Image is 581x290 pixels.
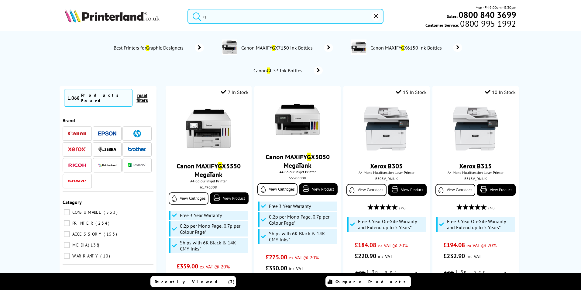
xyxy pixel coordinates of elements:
[435,170,515,175] span: A4 Mono Multifunction Laser Printer
[128,147,146,151] img: Brother
[458,12,516,18] a: 0800 840 3699
[180,240,246,252] span: Ships with 6K Black & 14K CMY Inks*
[218,162,222,170] mark: G
[98,146,116,152] img: Zebra
[453,106,498,151] img: Xerox-B315-Front-Small.jpg
[63,117,75,123] span: Brand
[180,212,222,218] span: Free 3 Year Warranty
[355,241,376,249] span: £184.08
[346,184,386,196] a: View Cartridges
[378,242,408,248] span: ex VAT @ 20%
[437,176,514,181] div: B315V_DNIUK
[240,45,315,51] span: Canon MAXIFY X7150 Ink Bottles
[257,183,297,195] a: View Cartridges
[240,40,333,56] a: Canon MAXIFYGX7150 Ink Bottles
[269,230,335,243] span: Ships with 6K Black & 14K CMY Inks*
[133,130,141,137] img: HP
[364,106,409,151] img: Xerox-B305-Front-Small.jpg
[68,147,86,151] img: Xerox
[132,93,152,103] button: reset filters
[63,272,84,278] span: Paper Size
[299,183,338,195] a: View Product
[269,203,311,209] span: Free 3 Year Warranty
[370,162,403,170] a: Xerox B305
[459,162,492,170] a: Xerox B315
[459,9,516,20] b: 0800 840 3699
[443,241,465,249] span: £194.08
[488,202,494,214] span: (76)
[355,269,419,280] li: 1.3p per mono page
[113,45,186,51] span: Best Printers for raphic Designers
[177,262,198,270] span: £359.00
[186,106,231,151] img: canon-maxify-gx5550-front-small.jpg
[435,184,475,196] a: View Cartridges
[266,153,330,170] a: Canon MAXIFYGX5050 MegaTank
[388,184,427,196] a: View Product
[210,192,249,204] a: View Product
[253,66,323,75] a: CanonGI-53 Ink Bottles
[65,9,180,24] a: Printerland Logo
[113,43,204,52] a: Best Printers forGraphic Designers
[81,92,129,103] div: Products Found
[63,199,82,205] span: Category
[289,254,319,261] span: ex VAT @ 20%
[222,40,237,55] img: 6880C032-deptimage.jpg
[477,184,515,196] a: View Product
[150,276,236,287] a: Recently Viewed (3)
[485,89,516,95] div: 10 In Stock
[425,21,516,28] span: Customer Service:
[128,163,146,167] img: Lexmark
[71,253,100,259] span: WARRANTY
[67,95,80,101] span: 1,068
[447,218,513,230] span: Free 3 Year On-Site Warranty and Extend up to 5 Years*
[351,40,366,55] img: 6882C027-deptimage.jpg
[267,67,270,74] mark: G
[180,223,246,235] span: 0.2p per Mono Page, 0.7p per Colour Page*
[169,179,249,183] span: A4 Colour Inkjet Printer
[170,185,247,189] div: 6179C008
[68,180,86,182] img: Sharp
[289,265,304,271] span: inc VAT
[266,264,287,272] span: £330.00
[259,176,336,180] div: 5550C008
[98,164,116,167] img: Printerland
[348,176,425,181] div: B305V_DNIUK
[71,231,103,237] span: ACCESSORY
[64,242,70,248] input: MEDIA 138
[443,269,507,280] li: 1.3p per mono page
[378,253,393,259] span: inc VAT
[370,40,462,56] a: Canon MAXIFYGX6150 Ink Bottles
[221,89,249,95] div: 7 In Stock
[177,162,241,179] a: Canon MAXIFYGX5550 MegaTank
[64,253,70,259] input: WARRANTY 10
[269,214,335,226] span: 0.2p per Mono Page, 0.7p per Colour Page*
[71,220,95,226] span: PRINTER
[257,170,337,174] span: A4 Colour Inkjet Printer
[346,170,426,175] span: A4 Mono Multifunction Laser Printer
[443,252,465,260] span: £232.90
[396,89,427,95] div: 15 In Stock
[266,253,287,261] span: £275.00
[104,231,119,237] span: 153
[64,231,70,237] input: ACCESSORY 153
[358,218,424,230] span: Free 3 Year On-Site Warranty and Extend up to 5 Years*
[95,220,111,226] span: 234
[100,253,112,259] span: 10
[459,21,516,26] span: 0800 995 1992
[88,242,101,248] span: 138
[64,220,70,226] input: PRINTER 234
[146,45,149,51] mark: G
[307,153,311,161] mark: G
[71,242,87,248] span: MEDIA
[187,9,383,24] input: Search product or brand
[466,253,481,259] span: inc VAT
[169,192,208,205] a: View Cartridges
[355,252,376,260] span: £220.90
[466,242,497,248] span: ex VAT @ 20%
[104,209,119,215] span: 533
[399,202,405,214] span: (39)
[275,97,320,142] img: Canon-GX5050-Front-Main-Small.jpg
[370,45,444,51] span: Canon MAXIFY X6150 Ink Bottles
[401,45,404,51] mark: G
[476,5,516,10] span: Mon - Fri 9:00am - 5:30pm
